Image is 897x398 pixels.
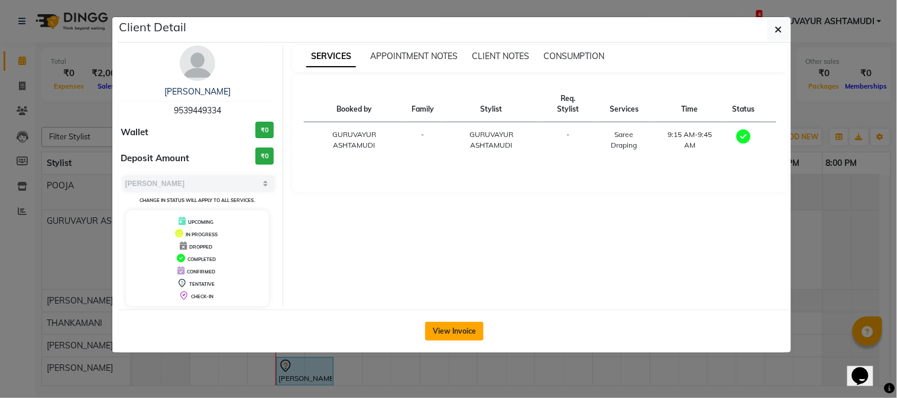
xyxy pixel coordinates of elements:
span: TENTATIVE [189,281,215,287]
span: CLIENT NOTES [472,51,529,61]
span: Deposit Amount [121,152,190,165]
span: SERVICES [306,46,356,67]
th: Services [594,86,655,122]
th: Booked by [304,86,404,122]
span: GURUVAYUR ASHTAMUDI [469,130,513,149]
span: UPCOMING [188,219,213,225]
button: View Invoice [425,322,484,341]
td: - [542,122,594,158]
span: APPOINTMENT NOTES [370,51,458,61]
div: Saree Draping [601,129,647,151]
th: Family [404,86,441,122]
td: GURUVAYUR ASHTAMUDI [304,122,404,158]
th: Stylist [441,86,542,122]
span: CONFIRMED [187,269,215,275]
td: 9:15 AM-9:45 AM [655,122,725,158]
th: Req. Stylist [542,86,594,122]
span: Wallet [121,126,149,139]
iframe: chat widget [847,351,885,386]
span: 9539449334 [174,105,221,116]
span: CONSUMPTION [543,51,605,61]
th: Time [655,86,725,122]
img: avatar [180,45,215,81]
h3: ₹0 [255,148,274,165]
th: Status [725,86,762,122]
h3: ₹0 [255,122,274,139]
td: - [404,122,441,158]
a: [PERSON_NAME] [164,86,231,97]
h5: Client Detail [119,18,187,36]
span: CHECK-IN [191,293,213,299]
small: Change in status will apply to all services. [140,197,255,203]
span: DROPPED [189,244,212,250]
span: IN PROGRESS [186,231,218,237]
span: COMPLETED [187,256,216,262]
